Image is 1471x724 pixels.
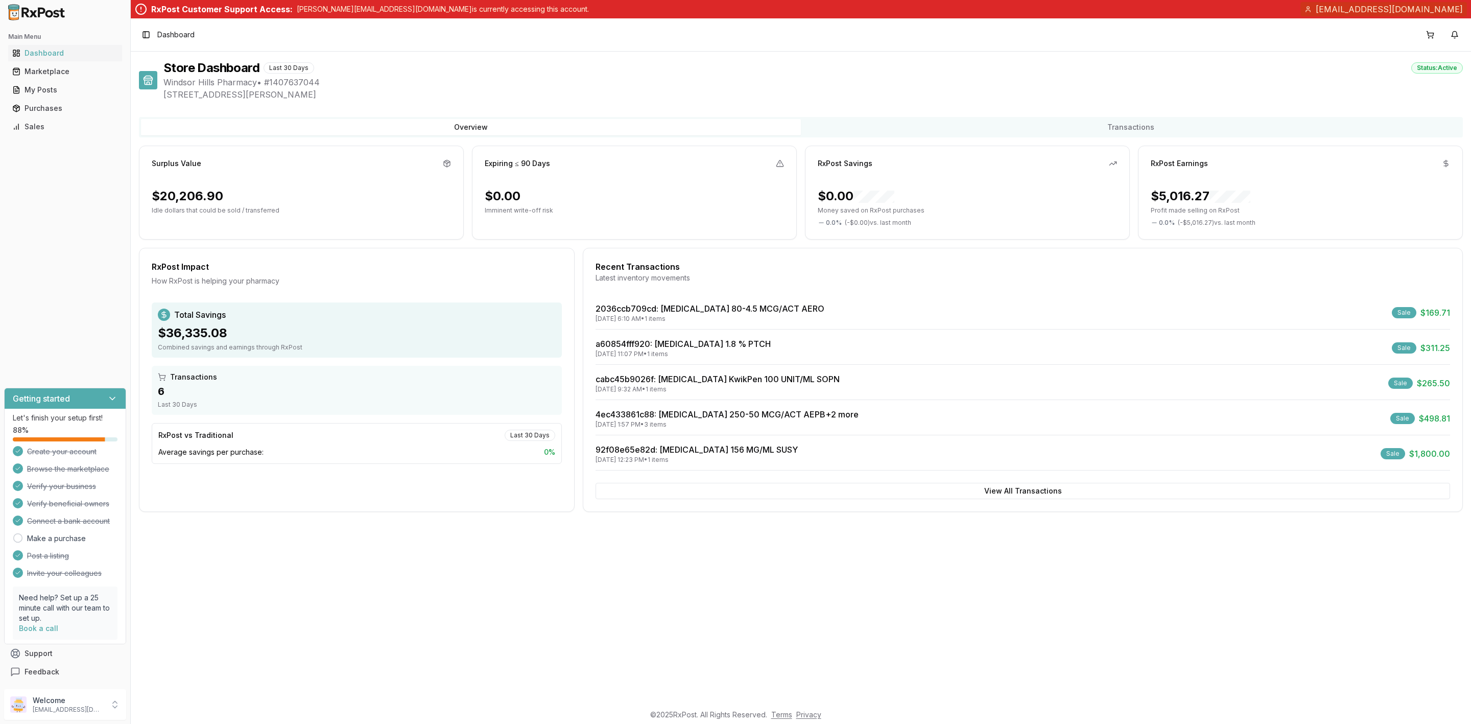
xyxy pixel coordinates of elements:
span: $1,800.00 [1409,448,1450,460]
span: ( - $0.00 ) vs. last month [845,219,911,227]
span: $498.81 [1419,412,1450,425]
span: Verify beneficial owners [27,499,109,509]
span: [STREET_ADDRESS][PERSON_NAME] [163,88,1463,101]
p: Idle dollars that could be sold / transferred [152,206,451,215]
p: Imminent write-off risk [485,206,784,215]
img: RxPost Logo [4,4,69,20]
p: Need help? Set up a 25 minute call with our team to set up. [19,593,111,623]
span: Windsor Hills Pharmacy • # 1407637044 [163,76,1463,88]
div: Surplus Value [152,158,201,169]
div: $20,206.90 [152,188,223,204]
span: Average savings per purchase: [158,447,264,457]
span: [EMAIL_ADDRESS][DOMAIN_NAME] [1316,3,1463,15]
span: Dashboard [157,30,195,40]
div: $0.00 [818,188,894,204]
div: [DATE] 9:32 AM • 1 items [596,385,840,393]
a: 92f08e65e82d: [MEDICAL_DATA] 156 MG/ML SUSY [596,445,798,455]
a: 4ec433861c88: [MEDICAL_DATA] 250-50 MCG/ACT AEPB+2 more [596,409,859,419]
a: a60854fff920: [MEDICAL_DATA] 1.8 % PTCH [596,339,771,349]
span: Invite your colleagues [27,568,102,578]
div: [DATE] 1:57 PM • 3 items [596,421,859,429]
button: My Posts [4,82,126,98]
div: Sale [1381,448,1405,459]
div: Purchases [12,103,118,113]
button: Purchases [4,100,126,116]
span: Total Savings [174,309,226,321]
span: Verify your business [27,481,96,492]
p: Profit made selling on RxPost [1151,206,1450,215]
button: Overview [141,119,801,135]
nav: breadcrumb [157,30,195,40]
div: Sale [1390,413,1415,424]
div: Combined savings and earnings through RxPost [158,343,556,352]
a: Make a purchase [27,533,86,544]
div: Expiring ≤ 90 Days [485,158,550,169]
div: Recent Transactions [596,261,1450,273]
div: Marketplace [12,66,118,77]
a: My Posts [8,81,122,99]
div: How RxPost is helping your pharmacy [152,276,562,286]
span: 0 % [544,447,555,457]
p: [EMAIL_ADDRESS][DOMAIN_NAME] [33,706,104,714]
button: View All Transactions [596,483,1450,499]
h1: Store Dashboard [163,60,259,76]
button: Dashboard [4,45,126,61]
span: $169.71 [1420,307,1450,319]
a: cabc45b9026f: [MEDICAL_DATA] KwikPen 100 UNIT/ML SOPN [596,374,840,384]
p: Welcome [33,695,104,706]
h2: Main Menu [8,33,122,41]
div: Sales [12,122,118,132]
span: Connect a bank account [27,516,110,526]
span: Post a listing [27,551,69,561]
div: Last 30 Days [158,401,556,409]
div: RxPost Earnings [1151,158,1208,169]
a: Book a call [19,624,58,633]
a: Sales [8,118,122,136]
button: Support [4,644,126,663]
span: 88 % [13,425,29,435]
div: [DATE] 12:23 PM • 1 items [596,456,798,464]
button: Transactions [801,119,1461,135]
span: 0.0 % [826,219,842,227]
div: Sale [1392,307,1416,318]
div: [DATE] 11:07 PM • 1 items [596,350,771,358]
h3: Getting started [13,392,70,405]
img: User avatar [10,696,27,713]
div: Dashboard [12,48,118,58]
a: Terms [771,710,792,719]
div: RxPost Customer Support Access: [151,3,293,15]
div: $36,335.08 [158,325,556,341]
a: Marketplace [8,62,122,81]
p: Let's finish your setup first! [13,413,117,423]
div: My Posts [12,85,118,95]
button: Marketplace [4,63,126,80]
span: Transactions [170,372,217,382]
span: Browse the marketplace [27,464,109,474]
a: Privacy [796,710,821,719]
div: Latest inventory movements [596,273,1450,283]
a: Dashboard [8,44,122,62]
a: 2036ccb709cd: [MEDICAL_DATA] 80-4.5 MCG/ACT AERO [596,303,824,314]
div: RxPost Impact [152,261,562,273]
span: $265.50 [1417,377,1450,389]
div: 6 [158,384,556,399]
button: Feedback [4,663,126,681]
span: ( - $5,016.27 ) vs. last month [1178,219,1255,227]
span: 0.0 % [1159,219,1175,227]
div: RxPost vs Traditional [158,430,233,440]
p: Money saved on RxPost purchases [818,206,1117,215]
div: Sale [1392,342,1416,354]
a: Purchases [8,99,122,118]
span: Create your account [27,447,97,457]
div: $0.00 [485,188,520,204]
div: RxPost Savings [818,158,872,169]
div: Status: Active [1411,62,1463,74]
span: $311.25 [1420,342,1450,354]
div: $5,016.27 [1151,188,1250,204]
button: Sales [4,119,126,135]
div: Last 30 Days [505,430,555,441]
div: Last 30 Days [264,62,314,74]
p: [PERSON_NAME][EMAIL_ADDRESS][DOMAIN_NAME] is currently accessing this account. [297,4,589,14]
div: [DATE] 6:10 AM • 1 items [596,315,824,323]
div: Sale [1388,378,1413,389]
